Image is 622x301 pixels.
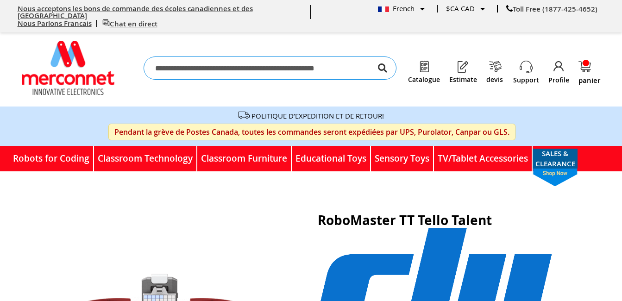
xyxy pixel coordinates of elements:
a: Toll Free (1877-425-4652) [506,4,597,14]
a: Support [513,75,539,85]
a: Robots for Coding [9,146,94,171]
span: shop now [528,169,582,187]
a: Classroom Technology [94,146,197,171]
a: Profile [548,75,569,85]
a: Nous acceptons les bons de commande des écoles canadiennes et des [GEOGRAPHIC_DATA] [18,4,253,20]
span: Pendant la grève de Postes Canada, toutes les commandes seront expédiées par UPS, Purolator, Canp... [108,124,515,140]
a: Estimate [449,76,477,83]
a: Sensory Toys [371,146,434,171]
img: live chat [102,19,110,26]
a: panier [578,61,600,84]
img: French.png [378,6,389,12]
a: Classroom Furniture [197,146,292,171]
a: TV/Tablet Accessories [434,146,533,171]
span: French [378,4,415,13]
a: Chat en direct [102,19,157,29]
img: Catalogue [418,60,431,73]
span: panier [578,77,600,84]
a: store logo [22,41,114,95]
a: Catalogue [408,76,440,83]
a: Nous Parlons Francais [18,19,92,28]
span: RoboMaster TT Tello Talent [318,211,492,229]
span: CAD [461,4,475,13]
button: Search [378,56,387,80]
span: $CA [446,4,459,13]
a: SALES & CLEARANCEshop now [533,149,578,169]
img: Profile.png [553,60,565,73]
a: POLITIQUE D’EXPEDITION ET DE RETOUR! [251,111,384,120]
a: Educational Toys [292,146,371,171]
img: Estimate [457,60,470,73]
